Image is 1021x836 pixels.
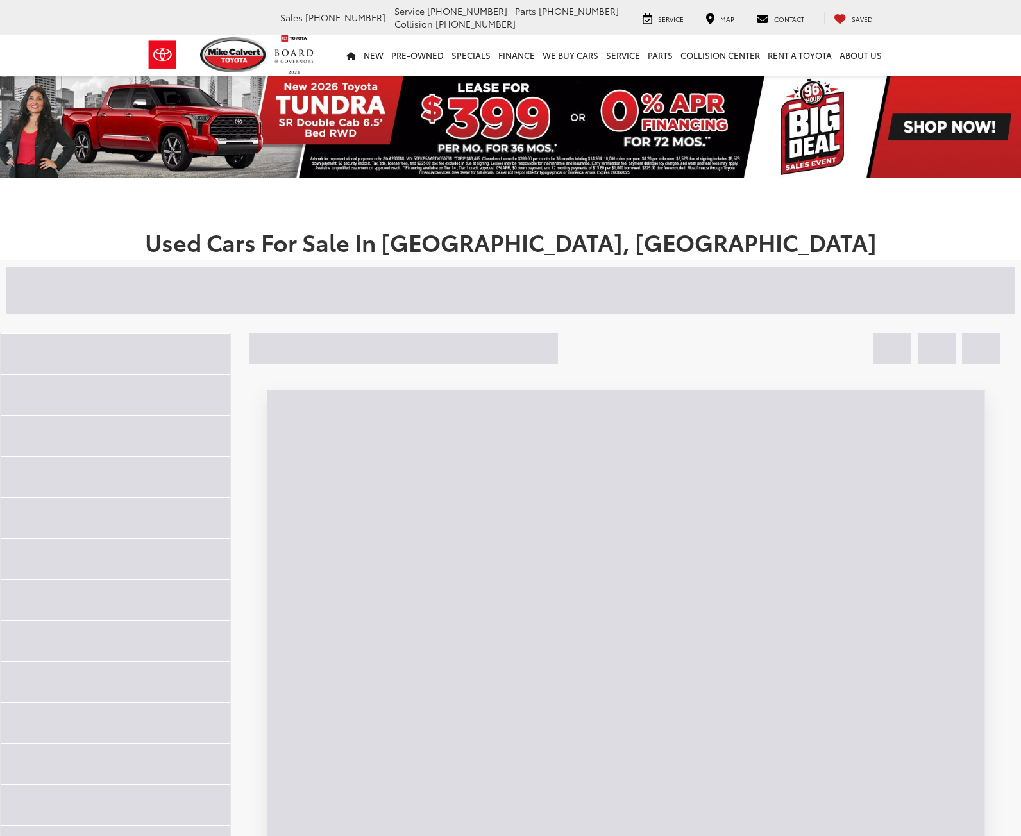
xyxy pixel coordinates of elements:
[539,35,602,76] a: WE BUY CARS
[764,35,836,76] a: Rent a Toyota
[539,4,619,17] span: [PHONE_NUMBER]
[394,17,433,30] span: Collision
[602,35,644,76] a: Service
[774,14,804,24] span: Contact
[836,35,886,76] a: About Us
[305,11,385,24] span: [PHONE_NUMBER]
[427,4,507,17] span: [PHONE_NUMBER]
[720,14,734,24] span: Map
[394,4,425,17] span: Service
[139,34,187,76] img: Toyota
[342,35,360,76] a: Home
[387,35,448,76] a: Pre-Owned
[677,35,764,76] a: Collision Center
[644,35,677,76] a: Parts
[448,35,494,76] a: Specials
[360,35,387,76] a: New
[435,17,516,30] span: [PHONE_NUMBER]
[280,11,303,24] span: Sales
[658,14,684,24] span: Service
[824,12,882,24] a: My Saved Vehicles
[633,12,693,24] a: Service
[515,4,536,17] span: Parts
[200,37,268,72] img: Mike Calvert Toyota
[852,14,873,24] span: Saved
[494,35,539,76] a: Finance
[696,12,744,24] a: Map
[747,12,814,24] a: Contact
